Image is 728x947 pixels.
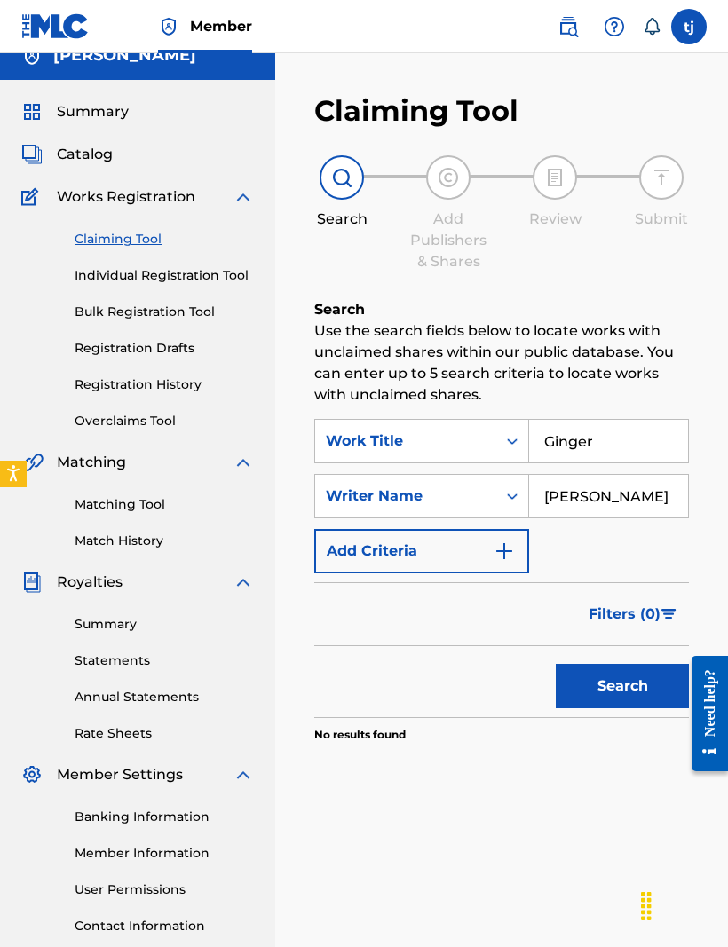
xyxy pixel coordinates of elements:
[438,167,459,188] img: step indicator icon for Add Publishers & Shares
[550,9,586,44] a: Public Search
[57,572,123,593] span: Royalties
[617,209,706,230] div: Submit
[651,167,672,188] img: step indicator icon for Submit
[21,13,90,39] img: MLC Logo
[314,727,406,743] p: No results found
[314,93,518,129] h2: Claiming Tool
[75,339,254,358] a: Registration Drafts
[75,844,254,863] a: Member Information
[21,144,113,165] a: CatalogCatalog
[639,862,728,947] iframe: Chat Widget
[21,144,43,165] img: Catalog
[404,209,493,272] div: Add Publishers & Shares
[75,724,254,743] a: Rate Sheets
[556,664,689,708] button: Search
[57,101,129,122] span: Summary
[21,764,43,785] img: Member Settings
[233,186,254,208] img: expand
[75,230,254,249] a: Claiming Tool
[75,375,254,394] a: Registration History
[75,412,254,430] a: Overclaims Tool
[75,808,254,826] a: Banking Information
[21,452,44,473] img: Matching
[21,101,129,122] a: SummarySummary
[57,144,113,165] span: Catalog
[331,167,352,188] img: step indicator icon for Search
[297,209,386,230] div: Search
[75,651,254,670] a: Statements
[558,16,579,37] img: search
[75,688,254,706] a: Annual Statements
[233,764,254,785] img: expand
[510,209,599,230] div: Review
[314,419,689,717] form: Search Form
[314,299,689,320] h6: Search
[57,186,195,208] span: Works Registration
[326,430,486,452] div: Work Title
[643,18,661,36] div: Notifications
[494,541,515,562] img: 9d2ae6d4665cec9f34b9.svg
[544,167,566,188] img: step indicator icon for Review
[57,764,183,785] span: Member Settings
[21,45,43,67] img: Accounts
[233,452,254,473] img: expand
[57,452,126,473] span: Matching
[75,615,254,634] a: Summary
[597,9,632,44] div: Help
[75,532,254,550] a: Match History
[158,16,179,37] img: Top Rightsholder
[678,640,728,786] iframe: Resource Center
[75,880,254,899] a: User Permissions
[21,101,43,122] img: Summary
[326,485,486,507] div: Writer Name
[75,303,254,321] a: Bulk Registration Tool
[53,45,196,66] h5: tomarkus jones
[661,609,677,619] img: filter
[21,572,43,593] img: Royalties
[75,917,254,935] a: Contact Information
[604,16,625,37] img: help
[632,880,661,933] div: Drag
[190,16,252,36] span: Member
[314,320,689,406] p: Use the search fields below to locate works with unclaimed shares within our public database. You...
[671,9,707,44] div: User Menu
[233,572,254,593] img: expand
[75,495,254,514] a: Matching Tool
[578,592,689,636] button: Filters (0)
[21,186,44,208] img: Works Registration
[75,266,254,285] a: Individual Registration Tool
[589,604,661,625] span: Filters ( 0 )
[314,529,529,573] button: Add Criteria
